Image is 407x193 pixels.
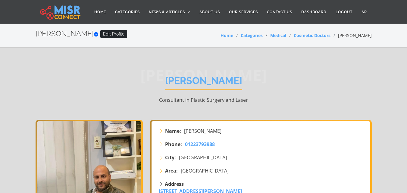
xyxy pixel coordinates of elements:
[181,167,229,174] span: [GEOGRAPHIC_DATA]
[111,6,144,18] a: Categories
[94,32,99,37] svg: Verified account
[179,154,227,161] span: [GEOGRAPHIC_DATA]
[165,141,182,148] strong: Phone:
[90,6,111,18] a: Home
[297,6,331,18] a: Dashboard
[330,32,372,39] li: [PERSON_NAME]
[36,96,372,111] p: Consultant in Plastic Surgery and Laser
[262,6,297,18] a: Contact Us
[331,6,357,18] a: Logout
[184,127,221,135] span: [PERSON_NAME]
[221,33,233,38] a: Home
[357,6,371,18] a: AR
[195,6,224,18] a: About Us
[144,6,195,18] a: News & Articles
[185,141,215,148] a: 01223793988
[224,6,262,18] a: Our Services
[165,154,176,161] strong: City:
[36,30,127,38] h2: [PERSON_NAME]
[241,33,263,38] a: Categories
[294,33,330,38] a: Cosmetic Doctors
[100,30,127,38] a: Edit Profile
[40,5,80,20] img: main.misr_connect
[270,33,286,38] a: Medical
[165,181,184,187] strong: Address
[165,127,181,135] strong: Name:
[149,9,185,15] span: News & Articles
[165,167,178,174] strong: Area:
[165,75,242,90] h1: [PERSON_NAME]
